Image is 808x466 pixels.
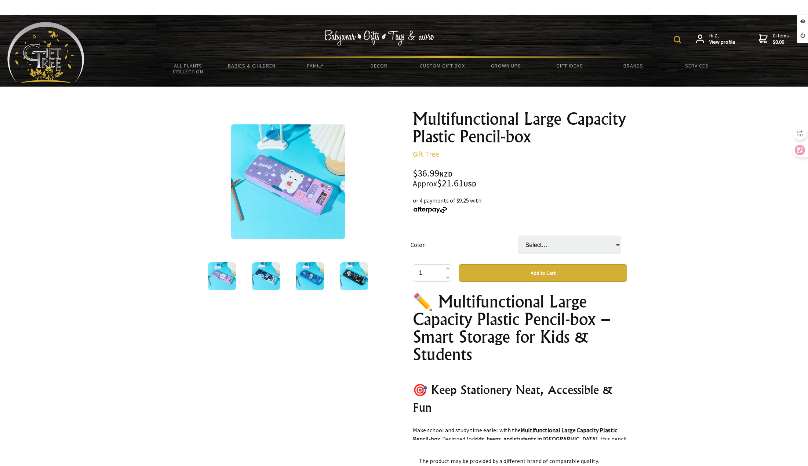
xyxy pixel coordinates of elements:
[459,264,627,282] button: Add to Cart
[340,262,368,290] img: Multifunctional Large Capacity Plastic Pencil-box
[601,58,665,73] a: Brands
[463,180,476,188] span: USD
[413,179,437,189] small: Approx
[413,169,627,189] div: $36.99 $21.61
[538,58,601,73] a: Gift Ideas
[413,110,627,145] h1: Multifunctional Large Capacity Plastic Pencil-box
[252,262,280,290] img: Multifunctional Large Capacity Plastic Pencil-box
[773,39,789,45] strong: $0.00
[220,58,283,73] a: Babies & Children
[413,207,448,213] img: Afterpay
[324,30,434,45] img: Babywear - Gifts - Toys & more
[413,196,627,214] div: or 4 payments of $9.25 with
[773,32,789,45] span: 0 items
[208,262,236,290] img: Multifunctional Large Capacity Plastic Pencil-box
[474,435,598,443] strong: kids, teens, and students in [GEOGRAPHIC_DATA]
[413,293,627,440] div: Stationery box *1
[411,225,518,264] td: Color:
[759,33,789,45] a: 0 items$0.00
[231,124,345,239] img: Multifunctional Large Capacity Plastic Pencil-box
[709,33,735,45] span: Hi Z,
[439,170,452,178] span: NZD
[413,293,627,363] h1: ✏️ Multifunctional Large Capacity Plastic Pencil-box – Smart Storage for Kids & Students
[296,262,324,290] img: Multifunctional Large Capacity Plastic Pencil-box
[7,22,84,83] img: Babyware - Gifts - Toys and more...
[413,149,439,159] a: Gift Tree
[696,33,735,45] a: Hi Z,View profile
[347,58,411,73] a: Decor
[474,58,538,73] a: Grown Ups
[411,58,474,73] a: Custom Gift Box
[413,381,627,416] h2: 🎯 Keep Stationery Neat, Accessible & Fun
[284,58,347,73] a: Family
[709,39,735,45] strong: View profile
[665,58,729,73] a: Services
[156,58,220,79] a: All Plants Collection
[674,36,681,43] img: product search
